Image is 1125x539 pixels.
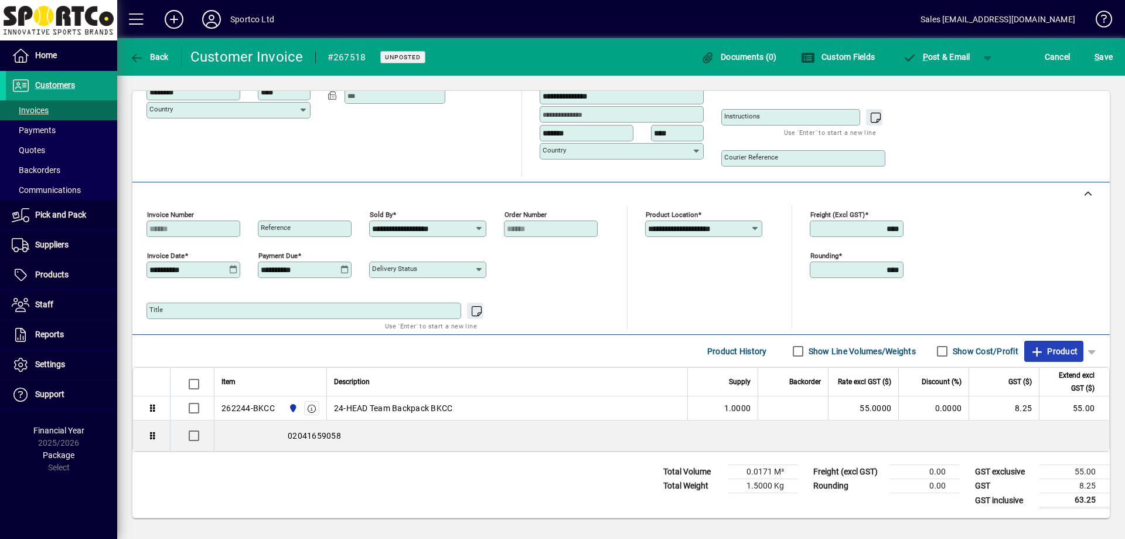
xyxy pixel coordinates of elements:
span: Invoices [12,106,49,115]
span: Pick and Pack [35,210,86,219]
a: Support [6,380,117,409]
mat-hint: Use 'Enter' to start a new line [784,126,876,139]
label: Show Cost/Profit [950,345,1018,357]
td: Rounding [807,479,889,493]
div: 262244-BKCC [221,402,275,414]
span: Rate excl GST ($) [838,375,891,388]
span: Home [35,50,57,60]
button: Post & Email [896,46,976,67]
mat-label: Delivery status [372,265,417,273]
td: Total Volume [657,465,728,479]
a: Settings [6,350,117,379]
td: Freight (excl GST) [807,465,889,479]
span: Custom Fields [801,52,875,62]
td: GST inclusive [969,493,1039,508]
span: GST ($) [1008,375,1032,388]
button: Product [1024,341,1083,362]
span: Products [35,270,69,279]
a: Invoices [6,100,117,120]
mat-label: Product location [646,211,698,219]
td: 0.0000 [898,396,969,421]
span: S [1095,52,1099,62]
span: Backorder [789,375,821,388]
a: Quotes [6,140,117,160]
span: Settings [35,360,65,369]
span: Reports [35,330,64,339]
span: Financial Year [33,426,84,435]
button: Save [1092,46,1116,67]
td: 8.25 [1039,479,1110,493]
mat-label: Payment due [258,252,298,260]
td: 8.25 [969,396,1039,421]
a: Pick and Pack [6,201,117,230]
button: Custom Fields [798,46,878,67]
td: Total Weight [657,479,728,493]
a: Backorders [6,160,117,180]
span: Item [221,375,236,388]
mat-label: Courier Reference [724,153,778,161]
span: Communications [12,185,81,195]
mat-hint: Use 'Enter' to start a new line [385,319,477,333]
a: Reports [6,320,117,350]
span: 1.0000 [724,402,751,414]
span: Documents (0) [701,52,777,62]
span: Support [35,389,64,399]
span: Discount (%) [922,375,962,388]
td: 55.00 [1039,465,1110,479]
a: Suppliers [6,230,117,260]
td: 1.5000 Kg [728,479,798,493]
app-page-header-button: Back [117,46,182,67]
div: Customer Invoice [190,48,304,66]
span: Payments [12,126,56,135]
a: Home [6,41,117,70]
div: Sales [EMAIL_ADDRESS][DOMAIN_NAME] [921,10,1075,29]
span: Quotes [12,145,45,155]
span: ave [1095,48,1113,66]
span: Sportco Ltd Warehouse [285,402,299,415]
span: P [923,52,928,62]
td: 0.0171 M³ [728,465,798,479]
span: Package [43,450,74,460]
button: Back [127,46,172,67]
a: Staff [6,290,117,320]
span: Staff [35,300,53,309]
mat-label: Sold by [370,211,393,219]
td: GST [969,479,1039,493]
mat-label: Order number [504,211,547,219]
span: Customers [35,80,75,90]
button: Add [155,9,193,30]
mat-label: Instructions [724,112,760,120]
label: Show Line Volumes/Weights [806,345,916,357]
mat-label: Title [149,306,163,314]
a: Communications [6,180,117,200]
td: 0.00 [889,479,960,493]
mat-label: Rounding [810,252,838,260]
span: 24-HEAD Team Backpack BKCC [334,402,453,414]
div: 02041659058 [214,421,1109,451]
mat-label: Reference [261,223,291,232]
div: 55.0000 [836,402,891,414]
span: Backorders [12,165,60,175]
button: Product History [703,341,772,362]
td: 55.00 [1039,396,1109,421]
td: 63.25 [1039,493,1110,508]
a: Products [6,260,117,290]
mat-label: Country [543,146,566,154]
button: Profile [193,9,230,30]
div: Sportco Ltd [230,10,274,29]
button: Documents (0) [698,46,780,67]
div: #267518 [328,48,366,67]
span: Extend excl GST ($) [1046,369,1095,395]
span: Back [129,52,169,62]
span: ost & Email [902,52,970,62]
span: Product [1030,342,1078,361]
span: Suppliers [35,240,69,249]
span: Unposted [385,53,421,61]
mat-label: Country [149,105,173,113]
span: Product History [707,342,767,361]
mat-label: Invoice date [147,252,185,260]
a: Payments [6,120,117,140]
span: Cancel [1045,48,1071,66]
td: 0.00 [889,465,960,479]
span: Description [334,375,370,388]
